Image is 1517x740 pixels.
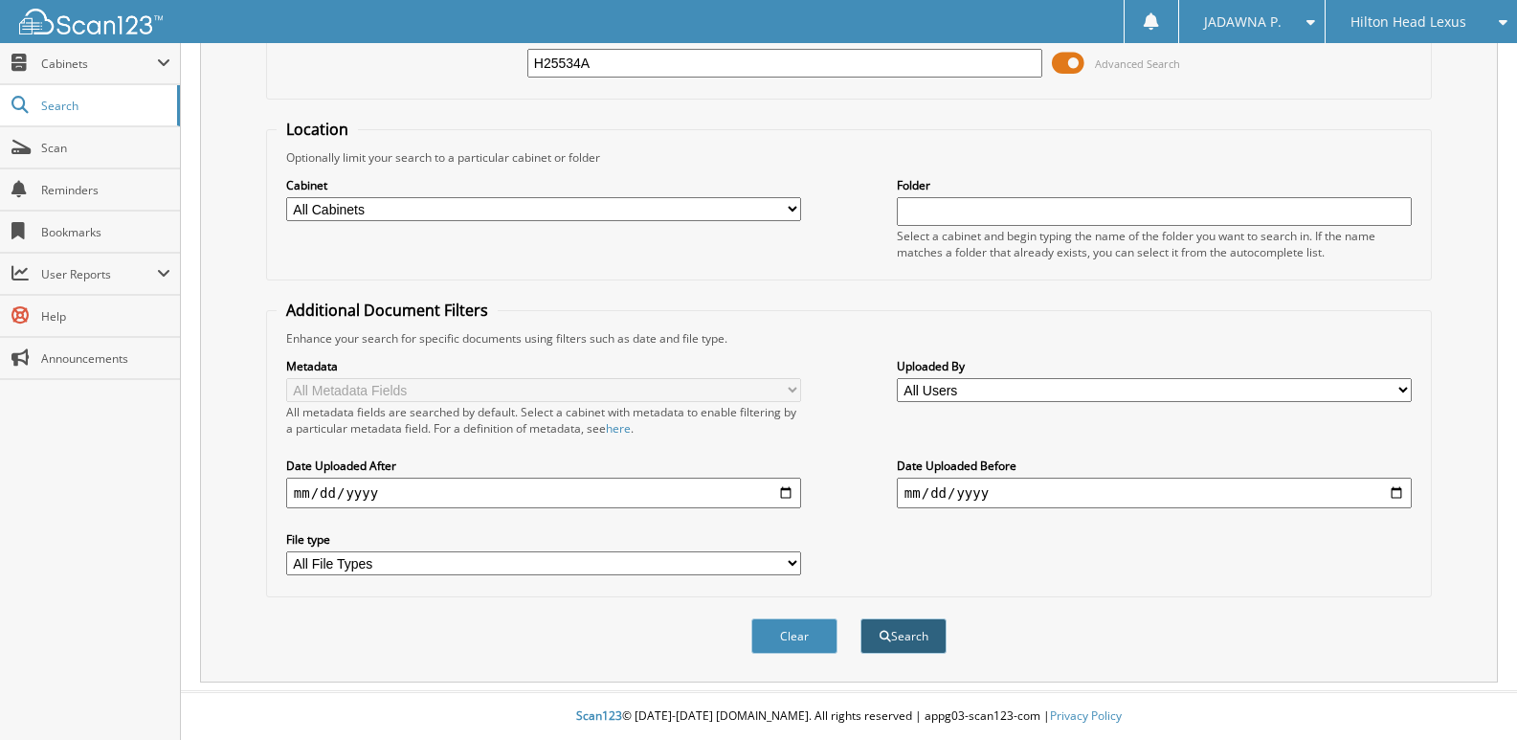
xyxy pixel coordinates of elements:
[277,149,1421,166] div: Optionally limit your search to a particular cabinet or folder
[286,404,801,437] div: All metadata fields are searched by default. Select a cabinet with metadata to enable filtering b...
[286,478,801,508] input: start
[41,98,167,114] span: Search
[1350,16,1466,28] span: Hilton Head Lexus
[1421,648,1517,740] iframe: Chat Widget
[41,224,170,240] span: Bookmarks
[181,693,1517,740] div: © [DATE]-[DATE] [DOMAIN_NAME]. All rights reserved | appg03-scan123-com |
[41,140,170,156] span: Scan
[41,56,157,72] span: Cabinets
[1050,707,1122,724] a: Privacy Policy
[576,707,622,724] span: Scan123
[277,300,498,321] legend: Additional Document Filters
[860,618,947,654] button: Search
[897,177,1412,193] label: Folder
[751,618,837,654] button: Clear
[286,458,801,474] label: Date Uploaded After
[41,308,170,325] span: Help
[277,119,358,140] legend: Location
[41,266,157,282] span: User Reports
[286,177,801,193] label: Cabinet
[286,358,801,374] label: Metadata
[897,228,1412,260] div: Select a cabinet and begin typing the name of the folder you want to search in. If the name match...
[41,182,170,198] span: Reminders
[897,478,1412,508] input: end
[19,9,163,34] img: scan123-logo-white.svg
[897,458,1412,474] label: Date Uploaded Before
[1095,56,1180,71] span: Advanced Search
[286,531,801,548] label: File type
[1204,16,1282,28] span: JADAWNA P.
[277,330,1421,347] div: Enhance your search for specific documents using filters such as date and file type.
[41,350,170,367] span: Announcements
[606,420,631,437] a: here
[897,358,1412,374] label: Uploaded By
